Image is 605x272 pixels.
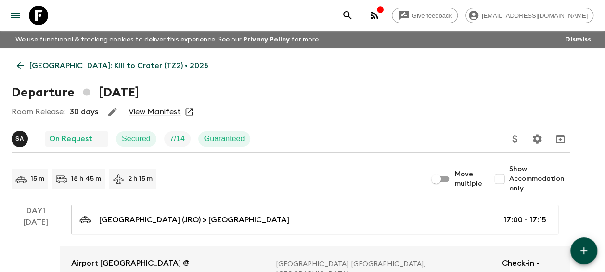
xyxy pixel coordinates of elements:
[204,133,245,145] p: Guaranteed
[164,131,191,147] div: Trip Fill
[71,174,101,184] p: 18 h 45 m
[505,129,525,149] button: Update Price, Early Bird Discount and Costs
[49,133,92,145] p: On Request
[129,107,181,117] a: View Manifest
[116,131,156,147] div: Secured
[12,31,324,48] p: We use functional & tracking cookies to deliver this experience. See our for more.
[122,133,151,145] p: Secured
[71,205,558,234] a: [GEOGRAPHIC_DATA] (JRO) > [GEOGRAPHIC_DATA]17:00 - 17:15
[12,106,65,118] p: Room Release:
[528,129,547,149] button: Settings
[12,56,214,75] a: [GEOGRAPHIC_DATA]: Kili to Crater (TZ2) • 2025
[465,8,593,23] div: [EMAIL_ADDRESS][DOMAIN_NAME]
[551,129,570,149] button: Archive (Completed, Cancelled or Unsynced Departures only)
[70,106,98,118] p: 30 days
[12,205,60,217] p: Day 1
[12,131,30,147] button: SA
[503,214,546,226] p: 17:00 - 17:15
[12,83,139,102] h1: Departure [DATE]
[170,133,185,145] p: 7 / 14
[338,6,357,25] button: search adventures
[29,60,208,71] p: [GEOGRAPHIC_DATA]: Kili to Crater (TZ2) • 2025
[476,12,593,19] span: [EMAIL_ADDRESS][DOMAIN_NAME]
[407,12,457,19] span: Give feedback
[392,8,458,23] a: Give feedback
[15,135,24,143] p: S A
[12,134,30,141] span: Seleman Ally
[31,174,44,184] p: 15 m
[99,214,289,226] p: [GEOGRAPHIC_DATA] (JRO) > [GEOGRAPHIC_DATA]
[128,174,153,184] p: 2 h 15 m
[509,164,570,193] span: Show Accommodation only
[243,36,290,43] a: Privacy Policy
[563,33,593,46] button: Dismiss
[6,6,25,25] button: menu
[455,169,482,189] span: Move multiple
